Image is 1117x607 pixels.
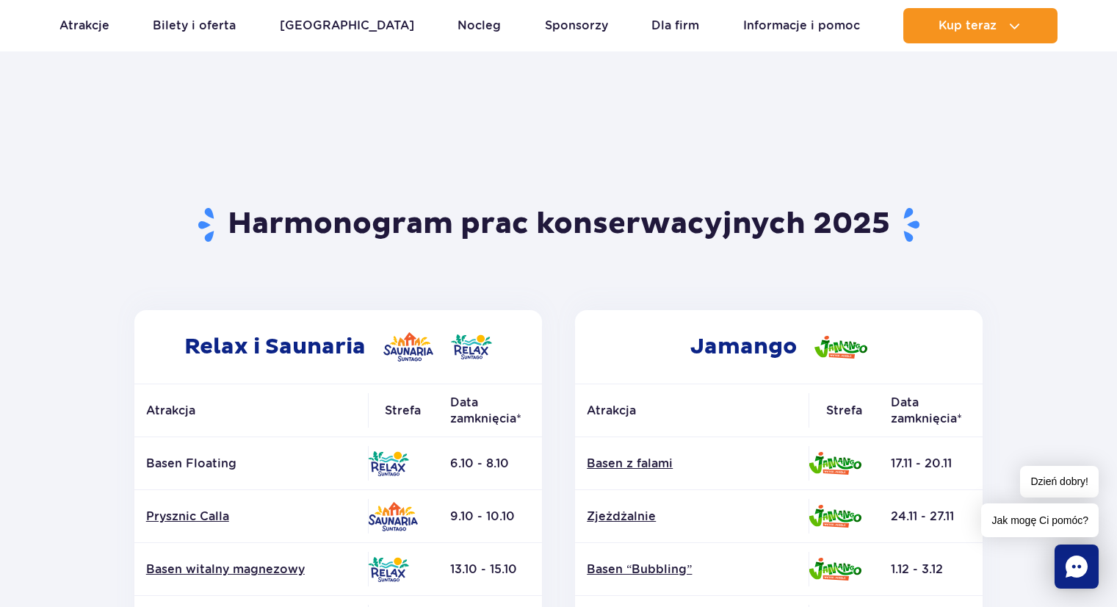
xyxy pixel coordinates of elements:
img: Saunaria [368,502,418,531]
span: Dzień dobry! [1020,466,1099,498]
a: [GEOGRAPHIC_DATA] [280,8,414,43]
a: Informacje i pomoc [743,8,860,43]
th: Strefa [809,384,879,437]
div: Chat [1055,545,1099,589]
span: Kup teraz [939,19,997,32]
h2: Jamango [575,310,983,384]
img: Jamango [814,336,867,359]
td: 9.10 - 10.10 [438,490,542,543]
th: Data zamknięcia* [879,384,983,437]
span: Jak mogę Ci pomóc? [981,503,1099,537]
a: Bilety i oferta [153,8,236,43]
a: Basen z falami [587,456,797,472]
a: Nocleg [458,8,501,43]
img: Jamango [809,505,861,528]
img: Relax [451,334,492,359]
h2: Relax i Saunaria [134,310,542,384]
td: 13.10 - 15.10 [438,543,542,596]
td: 1.12 - 3.12 [879,543,983,596]
a: Atrakcje [59,8,109,43]
a: Basen “Bubbling” [587,561,797,578]
img: Relax [368,557,409,582]
td: 24.11 - 27.11 [879,490,983,543]
a: Basen witalny magnezowy [146,561,356,578]
th: Strefa [368,384,438,437]
a: Sponsorzy [545,8,608,43]
a: Dla firm [651,8,699,43]
th: Data zamknięcia* [438,384,542,437]
img: Jamango [809,558,861,581]
img: Saunaria [383,332,433,362]
a: Zjeżdżalnie [587,509,797,525]
th: Atrakcja [575,384,809,437]
td: 17.11 - 20.11 [879,437,983,490]
img: Relax [368,451,409,476]
th: Atrakcja [134,384,368,437]
button: Kup teraz [903,8,1058,43]
p: Basen Floating [146,456,356,472]
a: Prysznic Calla [146,509,356,525]
img: Jamango [809,452,861,475]
td: 6.10 - 8.10 [438,437,542,490]
h1: Harmonogram prac konserwacyjnych 2025 [129,206,988,244]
